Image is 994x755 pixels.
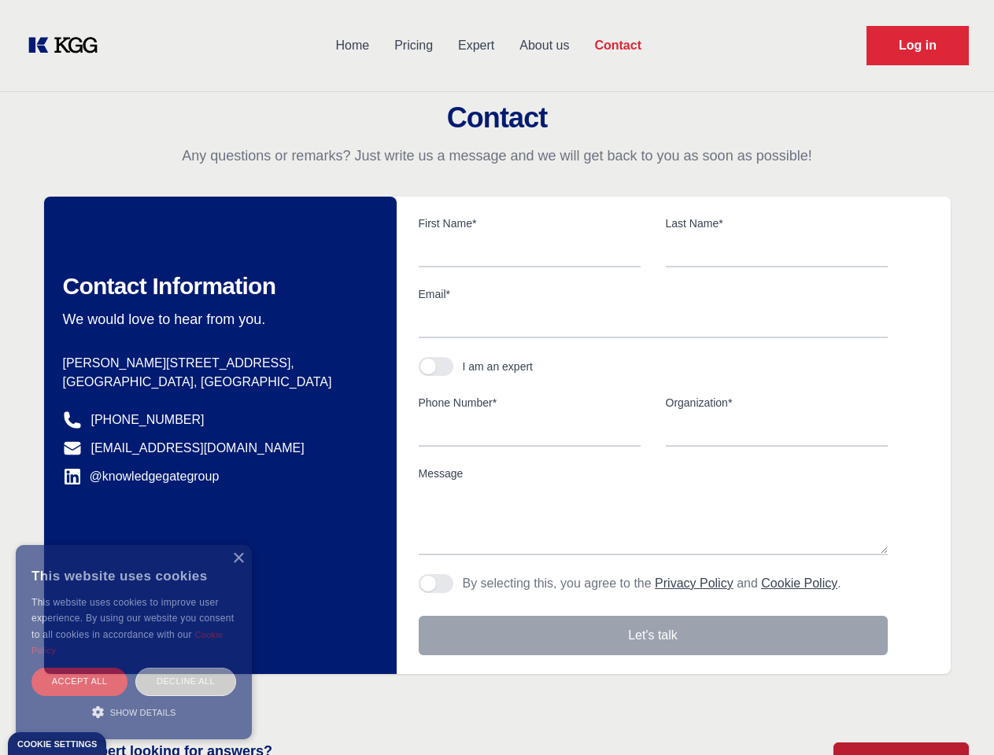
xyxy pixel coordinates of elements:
[63,310,371,329] p: We would love to hear from you.
[507,25,582,66] a: About us
[323,25,382,66] a: Home
[382,25,445,66] a: Pricing
[31,597,234,640] span: This website uses cookies to improve user experience. By using our website you consent to all coo...
[761,576,837,590] a: Cookie Policy
[419,215,641,231] label: First Name*
[31,557,236,595] div: This website uses cookies
[91,411,205,429] a: [PHONE_NUMBER]
[463,574,841,593] p: By selecting this, you agree to the and .
[63,272,371,300] h2: Contact Information
[655,576,733,590] a: Privacy Policy
[666,215,888,231] label: Last Name*
[582,25,654,66] a: Contact
[419,616,888,655] button: Let's talk
[31,668,127,695] div: Accept all
[17,740,97,749] div: Cookie settings
[419,395,641,411] label: Phone Number*
[867,26,969,65] a: Request Demo
[419,286,888,302] label: Email*
[63,467,220,486] a: @knowledgegategroup
[110,708,176,717] span: Show details
[445,25,507,66] a: Expert
[25,33,110,58] a: KOL Knowledge Platform: Talk to Key External Experts (KEE)
[419,466,888,481] label: Message
[63,373,371,392] p: [GEOGRAPHIC_DATA], [GEOGRAPHIC_DATA]
[31,630,224,655] a: Cookie Policy
[19,146,975,165] p: Any questions or remarks? Just write us a message and we will get back to you as soon as possible!
[915,679,994,755] iframe: Chat Widget
[31,704,236,720] div: Show details
[135,668,236,695] div: Decline all
[666,395,888,411] label: Organization*
[91,439,305,458] a: [EMAIL_ADDRESS][DOMAIN_NAME]
[63,354,371,373] p: [PERSON_NAME][STREET_ADDRESS],
[19,102,975,134] h2: Contact
[463,359,534,374] div: I am an expert
[232,553,244,565] div: Close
